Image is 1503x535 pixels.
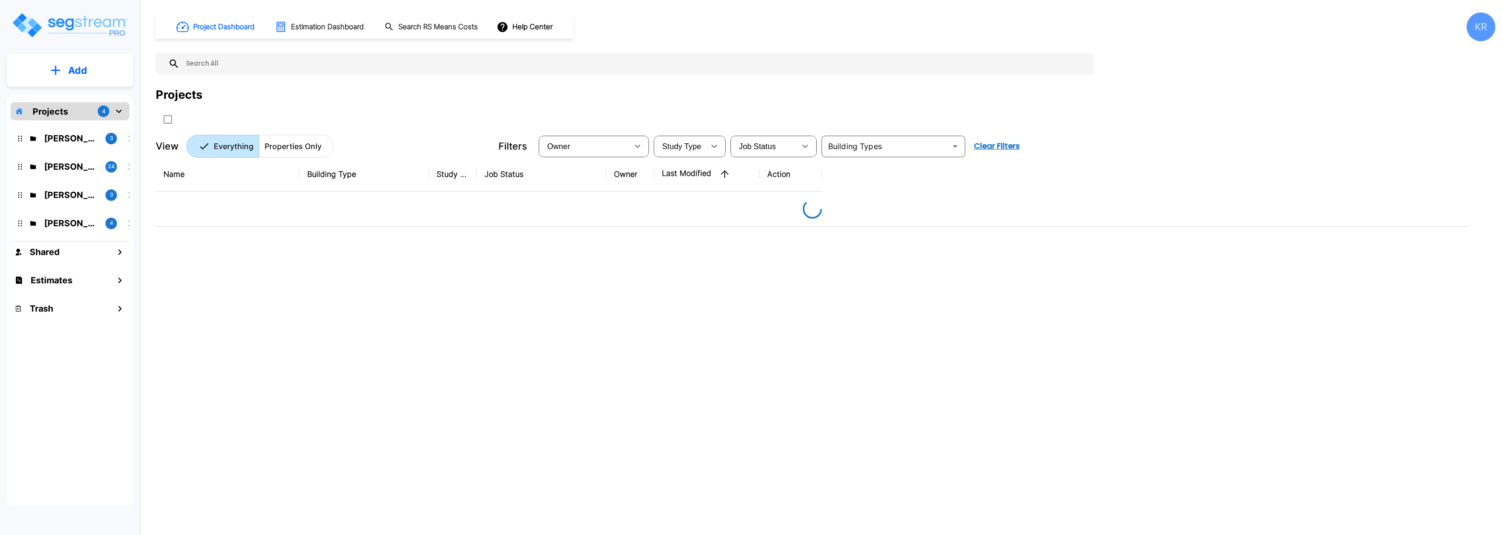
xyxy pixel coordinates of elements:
[271,17,369,37] button: Estimation Dashboard
[44,160,98,173] p: Kristina's Folder (Finalized Reports)
[173,16,260,37] button: Project Dashboard
[110,134,113,142] p: 3
[265,140,322,152] p: Properties Only
[180,53,1089,75] input: Search All
[654,157,760,192] th: Last Modified
[44,217,98,230] p: Jon's Folder
[760,157,822,192] th: Action
[824,140,947,153] input: Building Types
[156,139,179,153] p: View
[11,12,128,39] img: Logo
[214,140,254,152] p: Everything
[33,105,68,118] p: Projects
[44,132,98,145] p: M.E. Folder
[300,157,429,192] th: Building Type
[429,157,477,192] th: Study Type
[477,157,606,192] th: Job Status
[30,245,59,258] h1: Shared
[398,22,478,33] h1: Search RS Means Costs
[291,22,364,33] h1: Estimation Dashboard
[156,86,202,104] div: Projects
[186,135,334,158] div: Platform
[970,137,1024,156] button: Clear Filters
[948,140,962,153] button: Open
[547,142,570,151] span: Owner
[31,274,72,287] h1: Estimates
[193,22,254,33] h1: Project Dashboard
[739,142,776,151] span: Job Status
[656,133,705,160] div: Select
[498,139,527,153] p: Filters
[158,110,177,129] button: SelectAll
[732,133,796,160] div: Select
[7,57,133,84] button: Add
[662,142,701,151] span: Study Type
[30,302,53,315] h1: Trash
[156,157,300,192] th: Name
[259,135,334,158] button: Properties Only
[606,157,654,192] th: Owner
[381,18,483,36] button: Search RS Means Costs
[541,133,628,160] div: Select
[110,219,113,227] p: 4
[44,188,98,201] p: Karina's Folder
[495,18,556,36] button: Help Center
[1467,12,1495,41] div: KR
[186,135,259,158] button: Everything
[68,63,87,78] p: Add
[108,163,115,171] p: 24
[102,107,105,116] p: 4
[110,191,113,199] p: 3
